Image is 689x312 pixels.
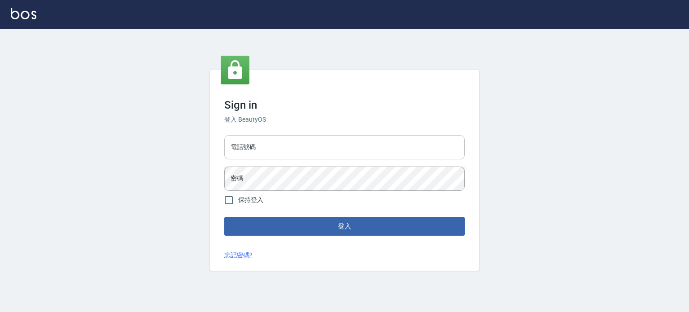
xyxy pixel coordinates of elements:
[224,250,253,260] a: 忘記密碼?
[238,195,263,205] span: 保持登入
[224,99,465,111] h3: Sign in
[11,8,36,19] img: Logo
[224,217,465,236] button: 登入
[224,115,465,124] h6: 登入 BeautyOS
